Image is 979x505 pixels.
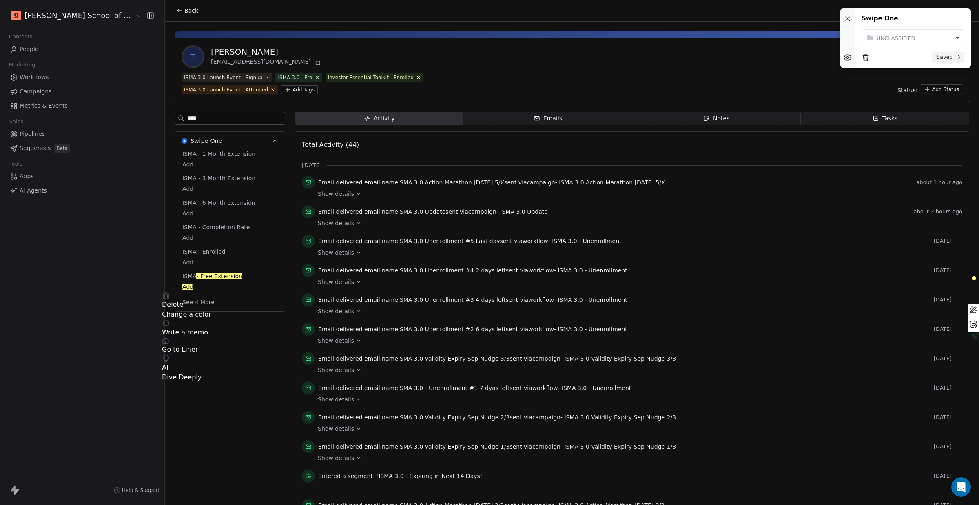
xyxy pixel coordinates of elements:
[914,208,962,215] span: about 2 hours ago
[318,248,354,257] span: Show details
[398,297,506,303] span: ISMA 3.0 Unenrollment #3 4 days left
[318,443,676,451] span: email name sent via campaign -
[20,73,49,82] span: Workflows
[318,454,957,462] a: Show details
[318,278,957,286] a: Show details
[932,52,964,63] a: Saved
[24,10,134,21] span: [PERSON_NAME] School of Finance LLP
[7,142,158,155] a: SequencesBeta
[398,326,506,332] span: ISMA 3.0 Unenrollment #2 6 days left
[162,345,211,354] div: Go to Liner
[318,366,957,374] a: Show details
[318,425,354,433] span: Show details
[6,158,26,170] span: Tools
[921,84,962,94] button: Add Status
[10,9,131,22] button: [PERSON_NAME] School of Finance LLP
[183,47,203,66] span: T
[7,184,158,197] a: AI Agents
[318,325,627,333] span: email name sent via workflow -
[873,114,898,123] div: Tasks
[182,209,277,217] span: Add
[318,267,362,274] span: Email delivered
[318,337,354,345] span: Show details
[552,238,621,244] span: ISMA 3.0 - Unenrollment
[934,238,962,244] span: [DATE]
[318,443,362,450] span: Email delivered
[934,267,962,274] span: [DATE]
[318,208,362,215] span: Email delivered
[162,372,211,382] div: Dive Deeply
[7,85,158,98] a: Campaigns
[318,266,627,275] span: email name sent via workflow -
[20,87,51,96] span: Campaigns
[302,161,322,169] span: [DATE]
[182,160,277,168] span: Add
[318,326,362,332] span: Email delivered
[318,248,957,257] a: Show details
[182,284,193,290] lighter: Add
[318,425,957,433] a: Show details
[281,85,318,94] button: Add Tags
[877,35,916,42] div: UNCLASSIFIED
[318,190,354,198] span: Show details
[318,355,362,362] span: Email delivered
[7,42,158,56] a: People
[398,267,506,274] span: ISMA 3.0 Unenrollment #4 2 days left
[398,443,510,450] span: ISMA 3.0 Validity Expiry Sep Nudge 1/3
[564,443,676,450] span: ISMA 3.0 Validity Expiry Sep Nudge 1/3
[862,29,964,47] button: UNCLASSIFIED
[500,208,548,215] span: ISMA 3.0 Update
[20,172,34,181] span: Apps
[182,258,277,266] span: Add
[318,472,373,480] span: Entered a segment
[318,413,676,421] span: email name sent via campaign -
[398,385,509,391] span: ISMA 3.0 - Unenrollment #1 7 dyas left
[20,186,47,195] span: AI Agents
[318,238,362,244] span: Email delivered
[181,199,257,207] span: ISMA - 6 Month extension
[196,273,242,279] lighter: - Free Extension
[114,487,159,494] a: Help & Support
[184,86,268,93] div: ISMA 3.0 Launch Event - Attended
[934,355,962,362] span: [DATE]
[398,179,504,186] span: ISMA 3.0 Action Marathon [DATE] 5/X
[7,99,158,113] a: Metrics & Events
[318,307,957,315] a: Show details
[278,74,312,81] div: ISMA 3.0 - Pro
[7,127,158,141] a: Pipelines
[318,414,362,421] span: Email delivered
[862,15,898,23] a: Swipe One
[6,115,27,128] span: Sales
[5,59,39,71] span: Marketing
[20,45,39,53] span: People
[175,132,285,150] button: Swipe OneSwipe One
[318,278,354,286] span: Show details
[162,328,211,337] div: Write a memo
[190,137,222,145] span: Swipe One
[211,46,322,58] div: [PERSON_NAME]
[318,190,957,198] a: Show details
[558,267,627,274] span: ISMA 3.0 - Unenrollment
[703,114,729,123] div: Notes
[318,337,957,345] a: Show details
[935,54,955,61] span: Saved
[328,74,414,81] div: Investor Essential Toolkit - Enrolled
[934,473,962,479] span: [DATE]
[181,223,251,231] span: ISMA - Completion Rate
[318,179,362,186] span: Email delivered
[318,178,665,186] span: email name sent via campaign -
[318,385,362,391] span: Email delivered
[182,185,277,193] span: Add
[318,219,957,227] a: Show details
[171,3,203,18] button: Back
[398,414,510,421] span: ISMA 3.0 Validity Expiry Sep Nudge 2/3
[162,363,168,371] span: AI
[562,385,631,391] span: ISMA 3.0 - Unenrollment
[564,355,676,362] span: ISMA 3.0 Validity Expiry Sep Nudge 3/3
[318,395,957,403] a: Show details
[122,487,159,494] span: Help & Support
[175,150,285,311] div: Swipe OneSwipe One
[318,219,354,227] span: Show details
[318,454,354,462] span: Show details
[318,366,354,374] span: Show details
